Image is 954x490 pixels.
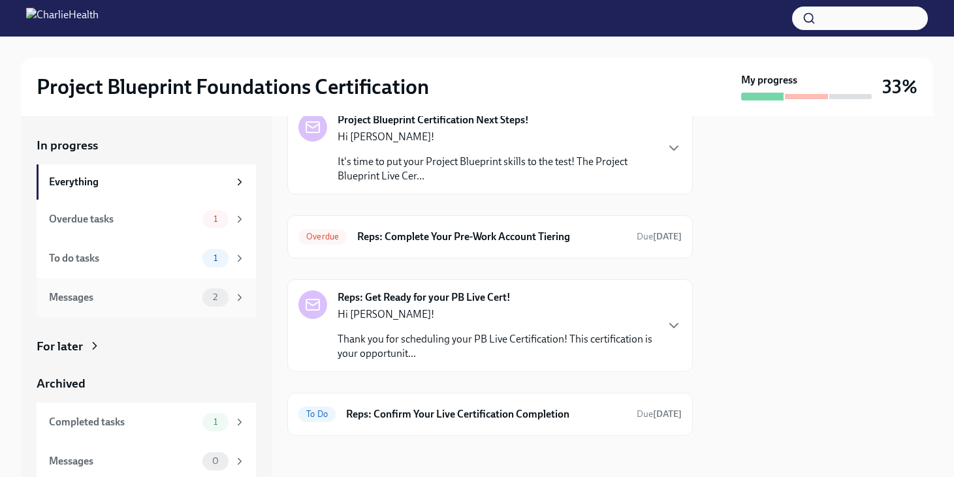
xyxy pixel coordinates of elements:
p: Hi [PERSON_NAME]! [338,307,656,322]
h2: Project Blueprint Foundations Certification [37,74,429,100]
a: Archived [37,375,256,392]
a: Messages2 [37,278,256,317]
div: Completed tasks [49,415,197,429]
strong: My progress [741,73,797,87]
span: Overdue [298,232,347,241]
strong: Project Blueprint Certification Next Steps! [338,113,529,127]
h6: Reps: Confirm Your Live Certification Completion [346,407,626,421]
div: Everything [49,175,229,189]
span: 1 [206,253,225,263]
span: Due [637,231,682,242]
div: For later [37,338,83,355]
span: To Do [298,409,336,419]
a: For later [37,338,256,355]
p: It's time to put your Project Blueprint skills to the test! The Project Blueprint Live Cer... [338,155,656,183]
h3: 33% [882,75,917,99]
strong: Reps: Get Ready for your PB Live Cert! [338,290,511,305]
a: In progress [37,137,256,154]
span: September 8th, 2025 10:00 [637,230,682,243]
span: 0 [204,456,227,466]
a: OverdueReps: Complete Your Pre-Work Account TieringDue[DATE] [298,226,682,247]
p: Hi [PERSON_NAME]! [338,130,656,144]
div: Messages [49,290,197,305]
div: To do tasks [49,251,197,266]
a: To do tasks1 [37,239,256,278]
a: Overdue tasks1 [37,200,256,239]
div: Messages [49,454,197,468]
span: 1 [206,214,225,224]
img: CharlieHealth [26,8,99,29]
a: Everything [37,164,256,200]
h6: Reps: Complete Your Pre-Work Account Tiering [357,230,626,244]
a: To DoReps: Confirm Your Live Certification CompletionDue[DATE] [298,404,682,425]
strong: [DATE] [653,231,682,242]
a: Messages0 [37,442,256,481]
span: October 2nd, 2025 10:00 [637,408,682,420]
p: Thank you for scheduling your PB Live Certification! This certification is your opportunit... [338,332,656,361]
a: Completed tasks1 [37,403,256,442]
span: 1 [206,417,225,427]
div: Overdue tasks [49,212,197,226]
span: 2 [205,292,225,302]
strong: [DATE] [653,408,682,420]
span: Due [637,408,682,420]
